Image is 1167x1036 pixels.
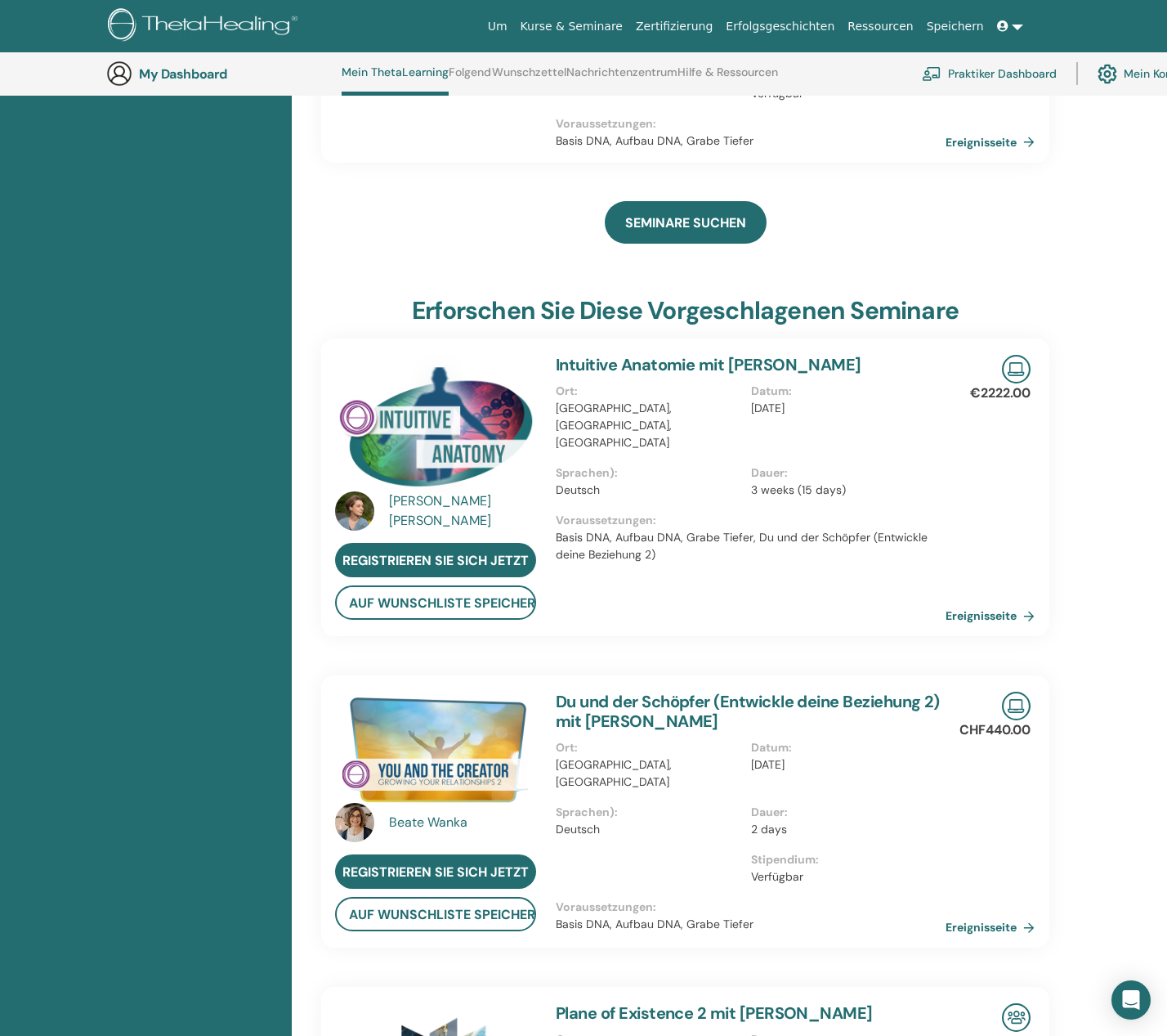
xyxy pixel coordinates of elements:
[719,11,841,42] a: Erfolgsgeschichten
[922,66,941,81] img: chalkboard-teacher.svg
[342,863,529,881] span: Registrieren Sie sich jetzt
[1002,1003,1031,1032] img: In-Person Seminar
[751,756,937,774] p: [DATE]
[677,65,778,92] a: Hilfe & Ressourcen
[335,692,536,808] img: Du und der Schöpfer (Entwickle deine Beziehung 2)
[335,491,374,531] img: default.jpg
[342,552,529,569] span: Registrieren Sie sich jetzt
[959,720,1031,740] p: CHF440.00
[556,482,741,499] p: Deutsch
[556,804,741,821] p: Sprachen) :
[1098,60,1117,87] img: cog.svg
[751,851,937,868] p: Stipendium :
[556,899,946,916] p: Voraussetzungen :
[335,854,536,889] a: Registrieren Sie sich jetzt
[970,383,1031,403] p: €2222.00
[566,65,677,92] a: Nachrichtenzentrum
[106,61,132,87] img: generic-user-icon.jpg
[556,529,946,563] p: Basis DNA, Aufbau DNA, Grabe Tiefer, Du und der Schöpfer (Entwickle deine Beziehung 2)
[946,603,1041,628] a: Ereignisseite
[556,916,946,933] p: Basis DNA, Aufbau DNA, Grabe Tiefer
[556,132,946,150] p: Basis DNA, Aufbau DNA, Grabe Tiefer
[514,11,629,42] a: Kurse & Seminare
[556,400,741,451] p: [GEOGRAPHIC_DATA], [GEOGRAPHIC_DATA], [GEOGRAPHIC_DATA]
[108,8,303,45] img: logo.png
[922,56,1057,92] a: Praktiker Dashboard
[335,355,536,496] img: Intuitive Anatomie
[556,739,741,756] p: Ort :
[751,400,937,417] p: [DATE]
[1002,355,1031,383] img: Live Online Seminar
[1111,980,1151,1020] div: Open Intercom Messenger
[751,482,937,499] p: 3 weeks (15 days)
[556,464,741,482] p: Sprachen) :
[625,214,746,231] span: SEMINARE SUCHEN
[335,803,374,842] img: default.jpg
[449,65,491,92] a: Folgend
[751,868,937,886] p: Verfügbar
[389,491,540,531] a: [PERSON_NAME] [PERSON_NAME]
[556,512,946,529] p: Voraussetzungen :
[841,11,919,42] a: Ressourcen
[946,130,1041,155] a: Ereignisseite
[556,115,946,132] p: Voraussetzungen :
[751,383,937,400] p: Datum :
[389,813,540,832] a: Beate Wanka
[556,821,741,838] p: Deutsch
[335,543,536,577] a: Registrieren Sie sich jetzt
[556,756,741,791] p: [GEOGRAPHIC_DATA], [GEOGRAPHIC_DATA]
[556,1002,873,1024] a: Plane of Existence 2 mit [PERSON_NAME]
[629,11,719,42] a: Zertifizierung
[556,383,741,400] p: Ort :
[1002,692,1031,720] img: Live Online Seminar
[481,11,514,42] a: Um
[751,739,937,756] p: Datum :
[492,65,566,92] a: Wunschzettel
[556,354,861,375] a: Intuitive Anatomie mit [PERSON_NAME]
[751,821,937,838] p: 2 days
[342,65,449,96] a: Mein ThetaLearning
[920,11,990,42] a: Speichern
[335,585,536,620] button: auf Wunschliste speichern
[139,66,302,82] h3: My Dashboard
[946,915,1041,940] a: Ereignisseite
[605,201,767,244] a: SEMINARE SUCHEN
[751,804,937,821] p: Dauer :
[412,296,959,325] h3: Erforschen Sie diese vorgeschlagenen Seminare
[335,897,536,931] button: auf Wunschliste speichern
[556,691,940,732] a: Du und der Schöpfer (Entwickle deine Beziehung 2) mit [PERSON_NAME]
[751,464,937,482] p: Dauer :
